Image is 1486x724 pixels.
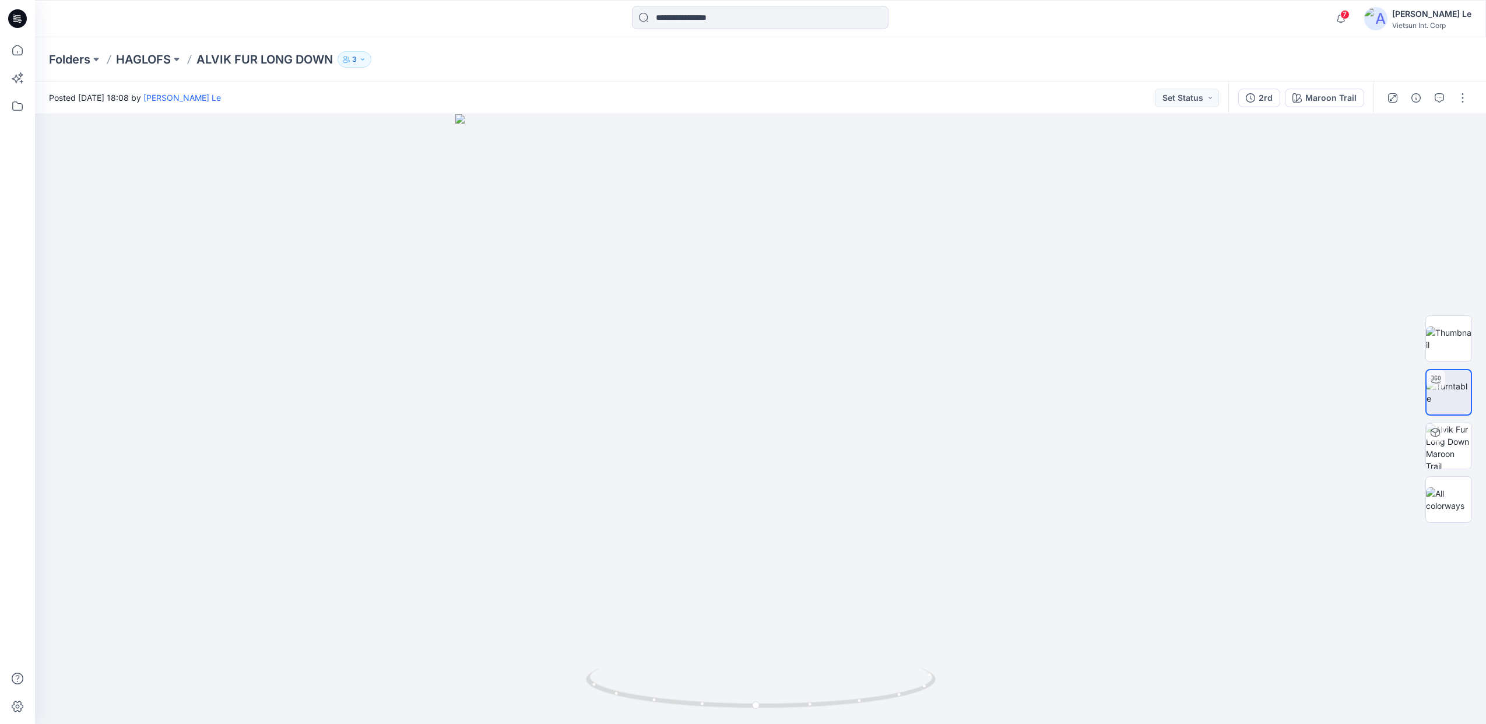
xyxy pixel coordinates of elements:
div: [PERSON_NAME] Le [1392,7,1471,21]
button: 3 [338,51,371,68]
div: Maroon Trail [1305,92,1357,104]
img: Thumbnail [1426,326,1471,351]
img: Turntable [1427,380,1471,405]
span: 7 [1340,10,1350,19]
a: [PERSON_NAME] Le [143,93,221,103]
button: Maroon Trail [1285,89,1364,107]
a: Folders [49,51,90,68]
p: ALVIK FUR LONG DOWN [196,51,333,68]
p: 3 [352,53,357,66]
button: Details [1407,89,1425,107]
button: 2rd [1238,89,1280,107]
div: Vietsun Int. Corp [1392,21,1471,30]
img: Alvik Fur Long Down Maroon Trail [1426,423,1471,469]
div: 2rd [1259,92,1273,104]
img: All colorways [1426,487,1471,512]
span: Posted [DATE] 18:08 by [49,92,221,104]
a: HAGLOFS [116,51,171,68]
img: avatar [1364,7,1387,30]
